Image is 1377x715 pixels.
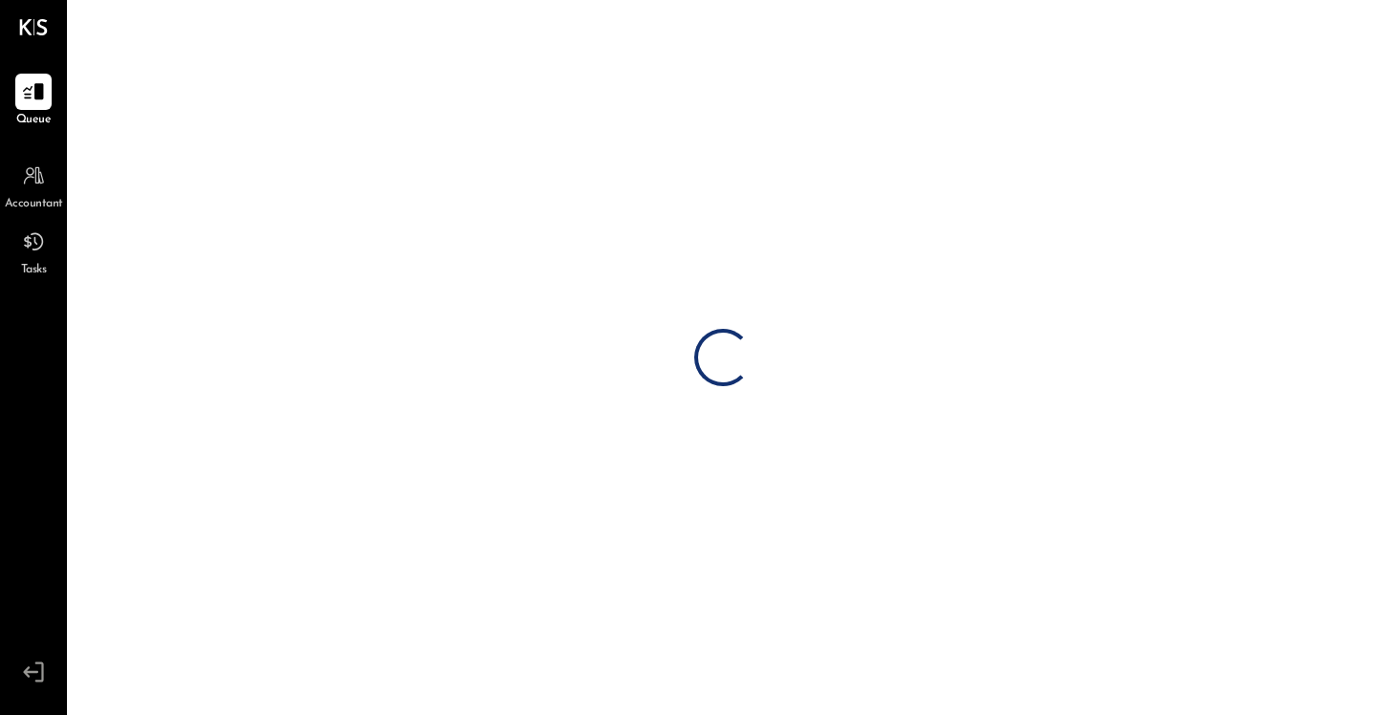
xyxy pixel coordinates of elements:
[21,262,47,279] span: Tasks
[1,224,66,279] a: Tasks
[16,112,52,129] span: Queue
[1,74,66,129] a: Queue
[5,196,63,213] span: Accountant
[1,158,66,213] a: Accountant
